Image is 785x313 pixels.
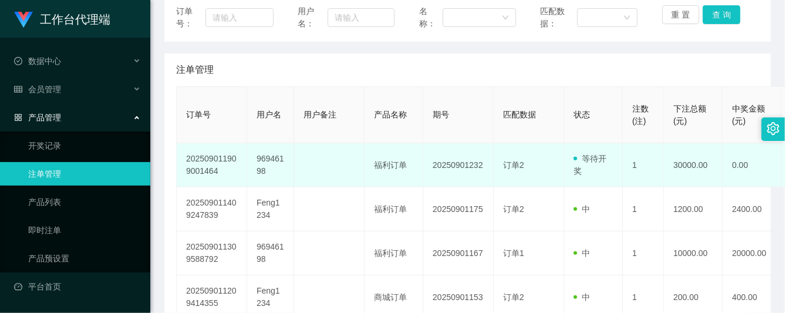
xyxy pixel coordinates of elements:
[574,110,590,119] span: 状态
[14,14,110,23] a: 工作台代理端
[177,231,247,275] td: 202509011309588792
[624,14,631,22] i: 图标: down
[732,104,765,126] span: 中奖金额(元)
[186,110,211,119] span: 订单号
[14,12,33,28] img: logo.9652507e.png
[28,134,141,157] a: 开奖记录
[14,57,22,65] i: 图标: check-circle-o
[177,143,247,187] td: 202509011909001464
[419,5,443,30] span: 名称：
[503,204,524,214] span: 订单2
[40,1,110,38] h1: 工作台代理端
[423,231,494,275] td: 20250901167
[541,5,577,30] span: 匹配数据：
[14,113,61,122] span: 产品管理
[176,5,205,30] span: 订单号：
[247,187,294,231] td: Feng1234
[503,248,524,258] span: 订单1
[503,110,536,119] span: 匹配数据
[28,162,141,186] a: 注单管理
[703,5,740,24] button: 查 询
[176,63,214,77] span: 注单管理
[664,231,723,275] td: 10000.00
[14,85,61,94] span: 会员管理
[28,218,141,242] a: 即时注单
[298,5,328,30] span: 用户名：
[14,56,61,66] span: 数据中心
[423,187,494,231] td: 20250901175
[623,187,664,231] td: 1
[14,275,141,298] a: 图标: dashboard平台首页
[574,248,590,258] span: 中
[328,8,395,27] input: 请输入
[365,231,423,275] td: 福利订单
[664,187,723,231] td: 1200.00
[304,110,336,119] span: 用户备注
[673,104,706,126] span: 下注总额(元)
[365,143,423,187] td: 福利订单
[723,143,781,187] td: 0.00
[247,143,294,187] td: 96946198
[502,14,509,22] i: 图标: down
[205,8,274,27] input: 请输入
[723,187,781,231] td: 2400.00
[503,292,524,302] span: 订单2
[623,231,664,275] td: 1
[14,85,22,93] i: 图标: table
[365,187,423,231] td: 福利订单
[247,231,294,275] td: 96946198
[632,104,649,126] span: 注数(注)
[664,143,723,187] td: 30000.00
[574,204,590,214] span: 中
[28,190,141,214] a: 产品列表
[574,292,590,302] span: 中
[177,187,247,231] td: 202509011409247839
[662,5,700,24] button: 重 置
[723,231,781,275] td: 20000.00
[503,160,524,170] span: 订单2
[574,154,607,176] span: 等待开奖
[767,122,780,135] i: 图标: setting
[14,113,22,122] i: 图标: appstore-o
[28,247,141,270] a: 产品预设置
[433,110,449,119] span: 期号
[257,110,281,119] span: 用户名
[623,143,664,187] td: 1
[374,110,407,119] span: 产品名称
[423,143,494,187] td: 20250901232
